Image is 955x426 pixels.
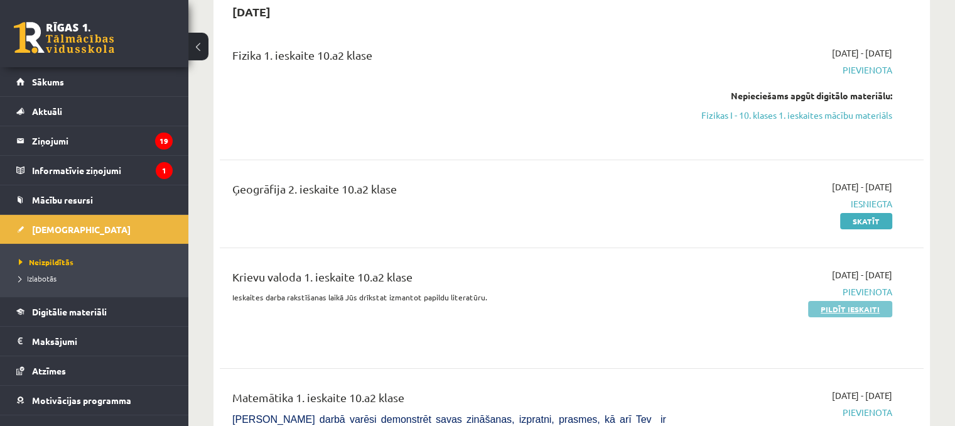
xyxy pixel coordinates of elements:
span: Sākums [32,76,64,87]
a: Neizpildītās [19,256,176,268]
div: Ģeogrāfija 2. ieskaite 10.a2 klase [232,180,666,204]
span: Iesniegta [685,197,892,210]
a: Informatīvie ziņojumi1 [16,156,173,185]
legend: Ziņojumi [32,126,173,155]
a: Aktuāli [16,97,173,126]
span: Atzīmes [32,365,66,376]
a: Mācību resursi [16,185,173,214]
legend: Maksājumi [32,327,173,356]
p: Ieskaites darba rakstīšanas laikā Jūs drīkstat izmantot papildu literatūru. [232,292,666,303]
a: Maksājumi [16,327,173,356]
span: Mācību resursi [32,194,93,205]
a: Rīgas 1. Tālmācības vidusskola [14,22,114,53]
i: 19 [155,133,173,150]
span: Aktuāli [32,106,62,117]
a: [DEMOGRAPHIC_DATA] [16,215,173,244]
a: Skatīt [840,213,892,229]
span: Motivācijas programma [32,395,131,406]
a: Digitālie materiāli [16,297,173,326]
div: Nepieciešams apgūt digitālo materiālu: [685,89,892,102]
a: Pildīt ieskaiti [808,301,892,317]
span: Pievienota [685,406,892,419]
div: Matemātika 1. ieskaite 10.a2 klase [232,389,666,412]
div: Fizika 1. ieskaite 10.a2 klase [232,46,666,70]
span: [DATE] - [DATE] [832,46,892,60]
a: Ziņojumi19 [16,126,173,155]
span: Pievienota [685,285,892,298]
a: Fizikas I - 10. klases 1. ieskaites mācību materiāls [685,109,892,122]
a: Motivācijas programma [16,386,173,415]
div: Krievu valoda 1. ieskaite 10.a2 klase [232,268,666,292]
a: Izlabotās [19,273,176,284]
a: Atzīmes [16,356,173,385]
span: [DATE] - [DATE] [832,180,892,194]
span: Izlabotās [19,273,57,283]
legend: Informatīvie ziņojumi [32,156,173,185]
span: [DATE] - [DATE] [832,389,892,402]
a: Sākums [16,67,173,96]
span: Neizpildītās [19,257,73,267]
span: Digitālie materiāli [32,306,107,317]
span: Pievienota [685,63,892,77]
span: [DEMOGRAPHIC_DATA] [32,224,131,235]
i: 1 [156,162,173,179]
span: [DATE] - [DATE] [832,268,892,281]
